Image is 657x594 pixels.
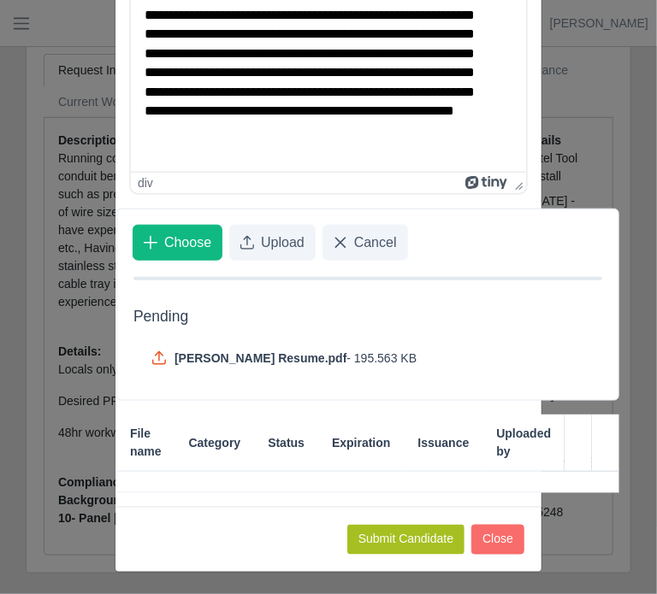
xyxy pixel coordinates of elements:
span: Upload [261,232,305,253]
div: Press the Up and Down arrow keys to resize the editor. [508,173,526,193]
span: - 195.563 KB [346,350,417,367]
span: Issuance [418,434,470,452]
span: Status [268,434,305,452]
button: Upload [229,225,316,261]
h5: Pending [133,308,602,326]
button: Submit Candidate [347,525,465,555]
span: [PERSON_NAME] Resume.pdf [175,350,346,367]
a: Powered by Tiny [465,176,508,190]
button: Cancel [323,225,408,261]
span: Choose [164,232,211,253]
span: Expiration [332,434,390,452]
button: Close [471,525,524,555]
span: File name [130,425,162,461]
span: Cancel [354,232,397,253]
button: Choose [133,225,222,261]
span: Category [189,434,241,452]
span: Uploaded by [496,425,551,461]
